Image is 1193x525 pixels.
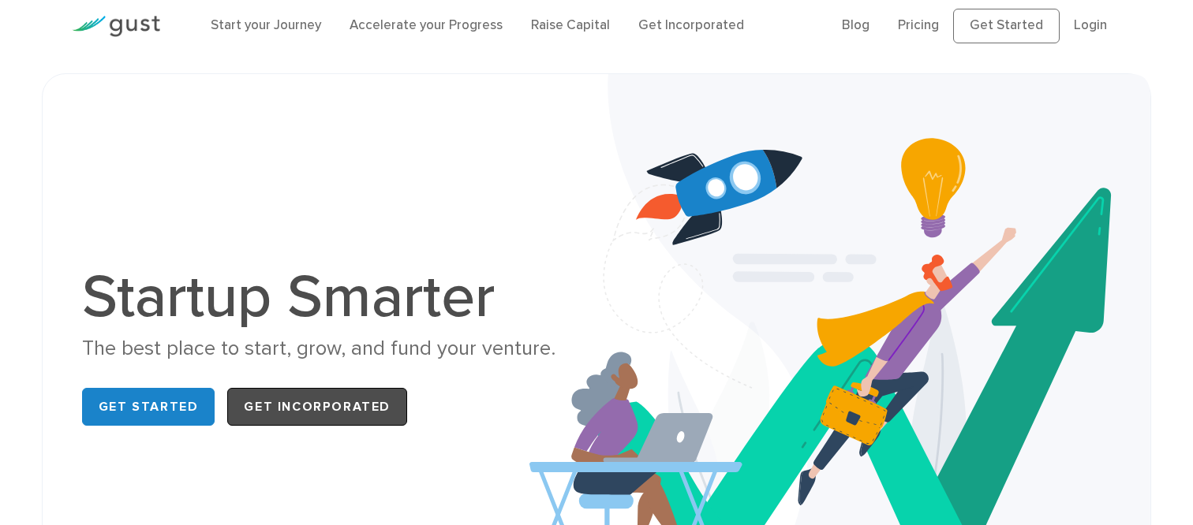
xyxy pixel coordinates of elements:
a: Start your Journey [211,17,321,33]
a: Pricing [898,17,939,33]
a: Raise Capital [531,17,610,33]
h1: Startup Smarter [82,267,585,327]
a: Get Incorporated [227,388,407,426]
a: Get Started [953,9,1060,43]
img: Gust Logo [72,16,160,37]
a: Accelerate your Progress [350,17,503,33]
div: The best place to start, grow, and fund your venture. [82,335,585,363]
a: Get Incorporated [638,17,744,33]
a: Login [1074,17,1107,33]
a: Get Started [82,388,215,426]
a: Blog [842,17,870,33]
